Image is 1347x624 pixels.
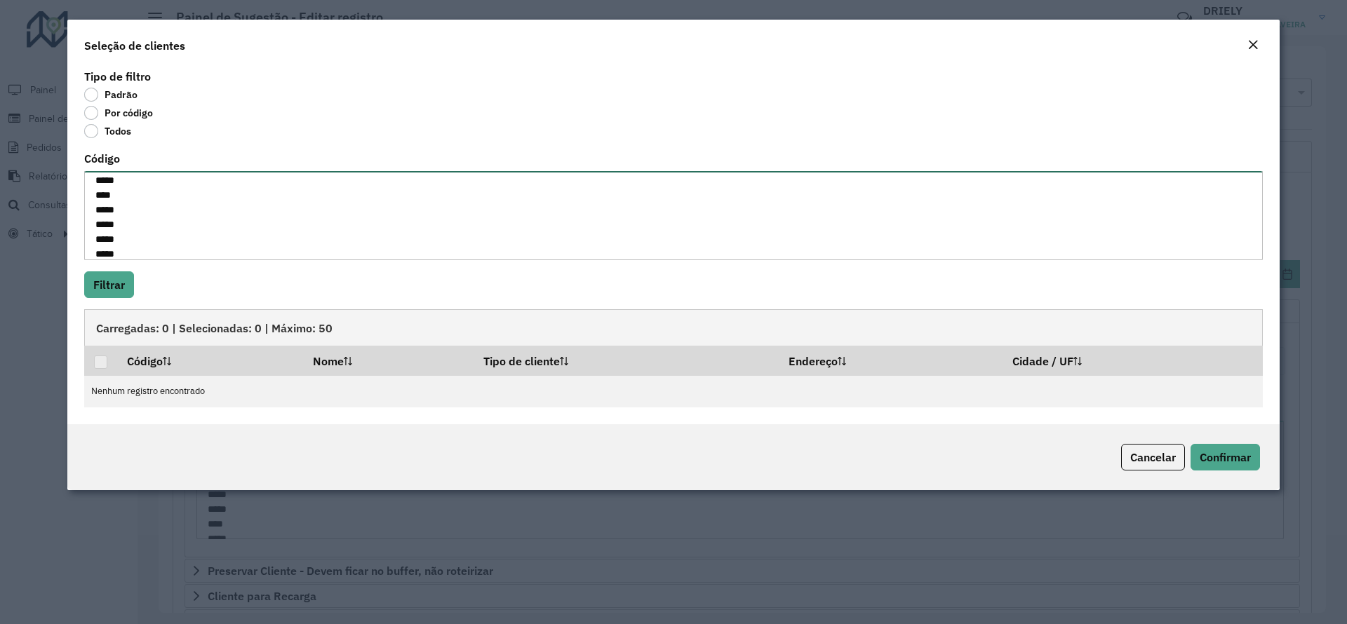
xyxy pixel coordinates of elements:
[84,271,134,298] button: Filtrar
[1003,346,1263,375] th: Cidade / UF
[1200,450,1251,464] span: Confirmar
[84,106,153,120] label: Por código
[84,68,151,85] label: Tipo de filtro
[1247,39,1259,50] em: Fechar
[303,346,474,375] th: Nome
[1191,444,1260,470] button: Confirmar
[1130,450,1176,464] span: Cancelar
[84,376,1263,407] td: Nenhum registro encontrado
[84,124,131,138] label: Todos
[84,309,1263,346] div: Carregadas: 0 | Selecionadas: 0 | Máximo: 50
[84,150,120,167] label: Código
[1121,444,1185,470] button: Cancelar
[84,88,138,102] label: Padrão
[117,346,302,375] th: Código
[1243,36,1263,55] button: Close
[779,346,1003,375] th: Endereço
[474,346,779,375] th: Tipo de cliente
[84,37,185,54] h4: Seleção de clientes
